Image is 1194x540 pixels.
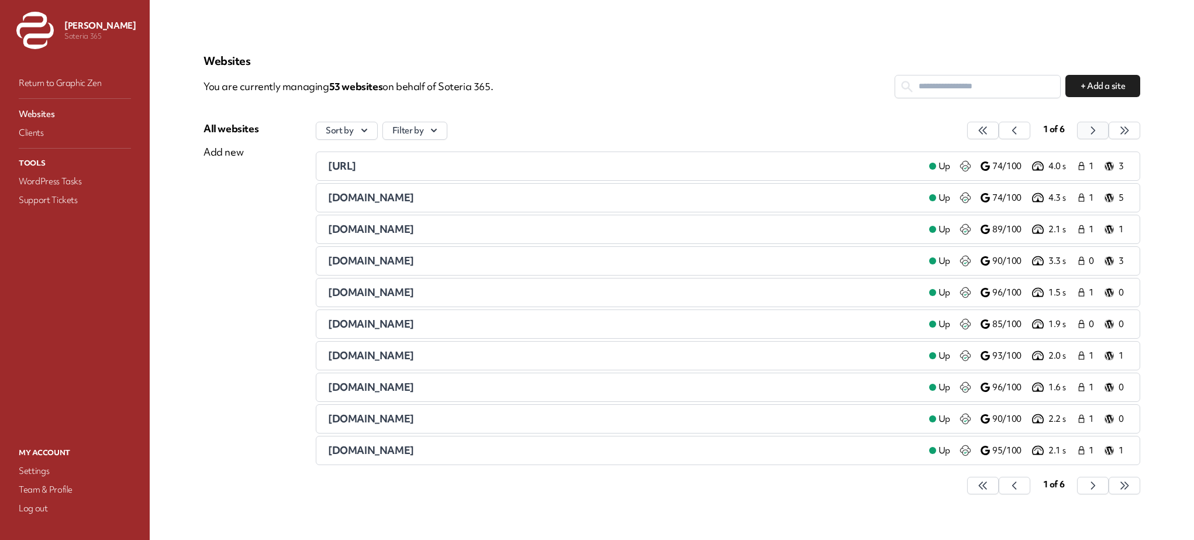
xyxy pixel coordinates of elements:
[16,173,133,190] a: WordPress Tasks
[203,122,258,136] div: All websites
[203,54,1140,68] p: Websites
[1076,286,1100,300] a: 1
[328,286,920,300] a: [DOMAIN_NAME]
[16,125,133,141] a: Clients
[16,106,133,122] a: Websites
[1119,381,1128,394] p: 0
[981,380,1076,394] a: 96/100 1.6 s
[1048,318,1076,331] p: 1.9 s
[992,413,1030,425] p: 90/100
[1105,380,1128,394] a: 0
[1076,222,1100,236] a: 1
[328,222,920,236] a: [DOMAIN_NAME]
[920,159,960,173] a: Up
[64,20,136,32] p: [PERSON_NAME]
[1119,350,1128,362] p: 1
[938,445,950,457] span: Up
[328,380,920,394] a: [DOMAIN_NAME]
[992,318,1030,331] p: 85/100
[328,443,920,458] a: [DOMAIN_NAME]
[938,160,950,173] span: Up
[920,349,960,363] a: Up
[64,32,136,41] p: Soteria 365
[981,317,1076,331] a: 85/100 1.9 s
[938,381,950,394] span: Up
[1076,159,1100,173] a: 1
[1105,349,1128,363] a: 1
[328,286,414,299] span: [DOMAIN_NAME]
[16,75,133,91] a: Return to Graphic Zen
[992,287,1030,299] p: 96/100
[1119,223,1128,236] p: 1
[1048,445,1076,457] p: 2.1 s
[920,254,960,268] a: Up
[328,380,414,394] span: [DOMAIN_NAME]
[16,192,133,208] a: Support Tickets
[1105,254,1128,268] a: 3
[981,349,1076,363] a: 93/100 2.0 s
[1119,160,1128,173] p: 3
[1119,192,1128,204] p: 5
[1076,380,1100,394] a: 1
[938,287,950,299] span: Up
[1076,191,1100,205] a: 1
[1105,443,1128,458] a: 1
[1048,287,1076,299] p: 1.5 s
[328,159,356,173] span: [URL]
[1048,350,1076,362] p: 2.0 s
[378,80,383,93] span: s
[992,445,1030,457] p: 95/100
[1089,413,1098,425] span: 1
[1048,413,1076,425] p: 2.2 s
[1076,443,1100,458] a: 1
[328,159,920,173] a: [URL]
[1089,445,1098,457] span: 1
[938,413,950,425] span: Up
[981,254,1076,268] a: 90/100 3.3 s
[328,412,920,426] a: [DOMAIN_NAME]
[981,191,1076,205] a: 74/100 4.3 s
[920,286,960,300] a: Up
[938,255,950,267] span: Up
[16,463,133,479] a: Settings
[1119,445,1128,457] p: 1
[1048,223,1076,236] p: 2.1 s
[920,317,960,331] a: Up
[1089,192,1098,204] span: 1
[328,254,920,268] a: [DOMAIN_NAME]
[992,223,1030,236] p: 89/100
[1105,317,1128,331] a: 0
[1105,191,1128,205] a: 5
[992,381,1030,394] p: 96/100
[328,443,414,457] span: [DOMAIN_NAME]
[1065,75,1140,97] button: + Add a site
[1119,255,1128,267] p: 3
[16,445,133,460] p: My Account
[1089,255,1098,267] span: 0
[1043,123,1065,135] span: 1 of 6
[1043,479,1065,490] span: 1 of 6
[1048,381,1076,394] p: 1.6 s
[382,122,448,140] button: Filter by
[1089,223,1098,236] span: 1
[16,156,133,171] p: Tools
[920,380,960,394] a: Up
[1105,412,1128,426] a: 0
[981,222,1076,236] a: 89/100 2.1 s
[328,412,414,425] span: [DOMAIN_NAME]
[328,191,414,204] span: [DOMAIN_NAME]
[920,191,960,205] a: Up
[329,80,383,93] span: 53 website
[920,443,960,458] a: Up
[1089,287,1098,299] span: 1
[328,254,414,267] span: [DOMAIN_NAME]
[328,222,414,236] span: [DOMAIN_NAME]
[1076,317,1100,331] a: 0
[992,350,1030,362] p: 93/100
[16,481,133,498] a: Team & Profile
[1048,255,1076,267] p: 3.3 s
[981,443,1076,458] a: 95/100 2.1 s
